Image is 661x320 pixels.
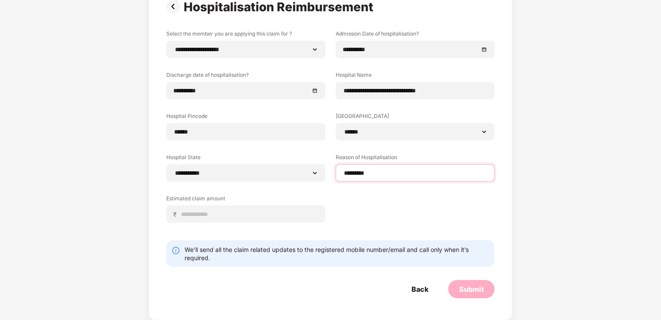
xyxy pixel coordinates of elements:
label: Hospital State [166,153,325,164]
label: Hospital Pincode [166,112,325,123]
img: svg+xml;base64,PHN2ZyBpZD0iSW5mby0yMHgyMCIgeG1sbnM9Imh0dHA6Ly93d3cudzMub3JnLzIwMDAvc3ZnIiB3aWR0aD... [172,246,180,255]
span: ₹ [173,210,180,219]
div: Submit [459,284,484,294]
label: Reason of Hospitalisation [336,153,495,164]
label: Hospital Name [336,71,495,82]
div: We’ll send all the claim related updates to the registered mobile number/email and call only when... [185,245,489,262]
label: Admission Date of hospitalisation? [336,30,495,41]
div: Back [412,284,428,294]
label: Estimated claim amount [166,195,325,206]
label: Select the member you are applying this claim for ? [166,30,325,41]
label: Discharge date of hospitalisation? [166,71,325,82]
label: [GEOGRAPHIC_DATA] [336,112,495,123]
